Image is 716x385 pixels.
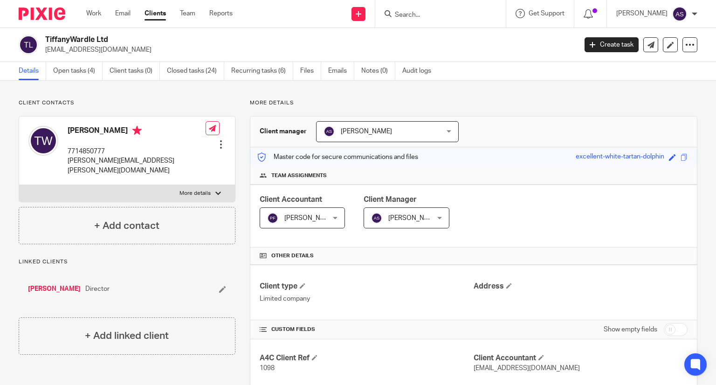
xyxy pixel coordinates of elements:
h4: [PERSON_NAME] [68,126,206,137]
img: svg%3E [324,126,335,137]
h4: Address [474,282,688,291]
a: Notes (0) [361,62,395,80]
h3: Client manager [260,127,307,136]
p: Master code for secure communications and files [257,152,418,162]
h4: Client type [260,282,474,291]
p: Limited company [260,294,474,303]
a: Team [180,9,195,18]
h4: + Add linked client [85,329,169,343]
h4: + Add contact [94,219,159,233]
p: [PERSON_NAME][EMAIL_ADDRESS][PERSON_NAME][DOMAIN_NAME] [68,156,206,175]
img: svg%3E [267,213,278,224]
span: 1098 [260,365,275,371]
h4: CUSTOM FIELDS [260,326,474,333]
a: Clients [145,9,166,18]
span: [EMAIL_ADDRESS][DOMAIN_NAME] [474,365,580,371]
a: Emails [328,62,354,80]
a: Audit logs [402,62,438,80]
a: Work [86,9,101,18]
a: Closed tasks (24) [167,62,224,80]
h2: TiffanyWardle Ltd [45,35,466,45]
a: Reports [209,9,233,18]
a: Create task [585,37,639,52]
a: Email [115,9,131,18]
span: Client Accountant [260,196,322,203]
p: Linked clients [19,258,235,266]
img: svg%3E [19,35,38,55]
img: Pixie [19,7,65,20]
h4: A4C Client Ref [260,353,474,363]
div: excellent-white-tartan-dolphin [576,152,664,163]
h4: Client Accountant [474,353,688,363]
label: Show empty fields [604,325,657,334]
a: Files [300,62,321,80]
img: svg%3E [672,7,687,21]
span: [PERSON_NAME] [341,128,392,135]
i: Primary [132,126,142,135]
img: svg%3E [371,213,382,224]
span: Other details [271,252,314,260]
span: [PERSON_NAME] [284,215,336,221]
span: [PERSON_NAME] [388,215,440,221]
a: [PERSON_NAME] [28,284,81,294]
span: Director [85,284,110,294]
input: Search [394,11,478,20]
a: Client tasks (0) [110,62,160,80]
p: More details [250,99,697,107]
p: Client contacts [19,99,235,107]
p: 7714850777 [68,147,206,156]
p: [PERSON_NAME] [616,9,668,18]
span: Team assignments [271,172,327,179]
p: More details [179,190,211,197]
a: Details [19,62,46,80]
p: [EMAIL_ADDRESS][DOMAIN_NAME] [45,45,571,55]
a: Recurring tasks (6) [231,62,293,80]
span: Get Support [529,10,565,17]
img: svg%3E [28,126,58,156]
a: Open tasks (4) [53,62,103,80]
span: Client Manager [364,196,417,203]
